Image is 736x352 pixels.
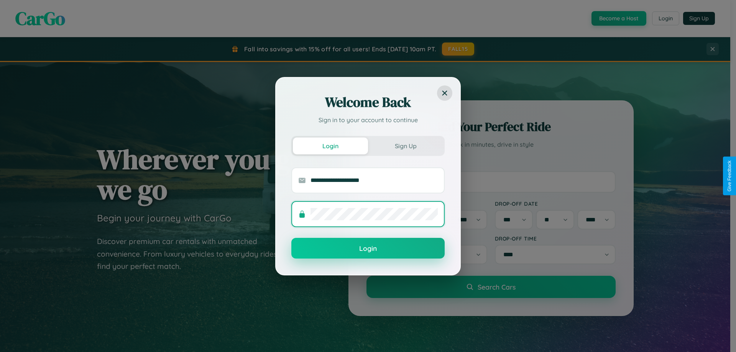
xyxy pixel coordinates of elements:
button: Login [291,238,445,259]
button: Sign Up [368,138,443,154]
h2: Welcome Back [291,93,445,111]
button: Login [293,138,368,154]
p: Sign in to your account to continue [291,115,445,124]
div: Give Feedback [727,160,732,192]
